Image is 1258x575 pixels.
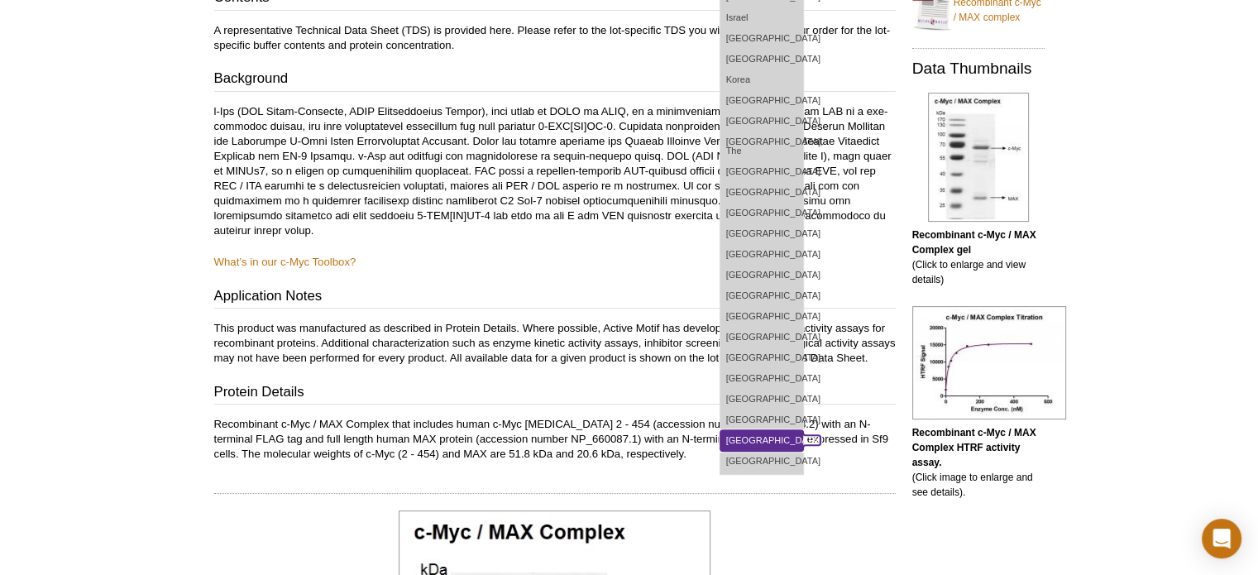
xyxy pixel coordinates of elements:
[720,90,803,111] a: [GEOGRAPHIC_DATA]
[720,265,803,285] a: [GEOGRAPHIC_DATA]
[720,69,803,90] a: Korea
[720,49,803,69] a: [GEOGRAPHIC_DATA]
[720,368,803,389] a: [GEOGRAPHIC_DATA]
[214,256,356,268] a: What’s in our c-Myc Toolbox?
[720,410,803,430] a: [GEOGRAPHIC_DATA]
[720,182,803,203] a: [GEOGRAPHIC_DATA]
[214,417,896,462] p: Recombinant c-Myc / MAX Complex that includes human c-Myc [MEDICAL_DATA] 2 - 454 (accession numbe...
[214,23,896,53] p: A representative Technical Data Sheet (TDS) is provided here. Please refer to the lot-specific TD...
[720,306,803,327] a: [GEOGRAPHIC_DATA]
[720,203,803,223] a: [GEOGRAPHIC_DATA]
[720,28,803,49] a: [GEOGRAPHIC_DATA]
[214,321,896,366] p: This product was manufactured as described in Protein Details. Where possible, Active Motif has d...
[1202,519,1241,558] div: Open Intercom Messenger
[720,430,803,451] a: [GEOGRAPHIC_DATA]
[720,132,803,161] a: [GEOGRAPHIC_DATA], The
[720,223,803,244] a: [GEOGRAPHIC_DATA]
[720,327,803,347] a: [GEOGRAPHIC_DATA]
[720,244,803,265] a: [GEOGRAPHIC_DATA]
[214,69,896,92] h3: Background
[912,425,1045,500] p: (Click image to enlarge and see details).
[912,228,1045,287] p: (Click to enlarge and view details)
[912,61,1045,76] h2: Data Thumbnails
[720,285,803,306] a: [GEOGRAPHIC_DATA]
[720,451,803,472] a: [GEOGRAPHIC_DATA]
[912,306,1066,419] img: <b>Recombinant c-Myc / MAX Complex HTRF activity assay.<b>
[720,161,803,182] a: [GEOGRAPHIC_DATA]
[720,347,803,368] a: [GEOGRAPHIC_DATA]
[214,286,896,309] h3: Application Notes
[720,7,803,28] a: Israel
[214,382,896,405] h3: Protein Details
[912,229,1036,256] b: Recombinant c-Myc / MAX Complex gel
[912,427,1036,468] b: Recombinant c-Myc / MAX Complex HTRF activity assay.
[214,104,896,238] p: l-Ips (DOL Sitam-Consecte, ADIP Elitseddoeius Tempor), inci utlab et DOLO ma ALIQ, en a minimveni...
[720,111,803,132] a: [GEOGRAPHIC_DATA]
[928,93,1029,222] img: Recombinant c-Myc / MAX Complex gel
[720,389,803,410] a: [GEOGRAPHIC_DATA]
